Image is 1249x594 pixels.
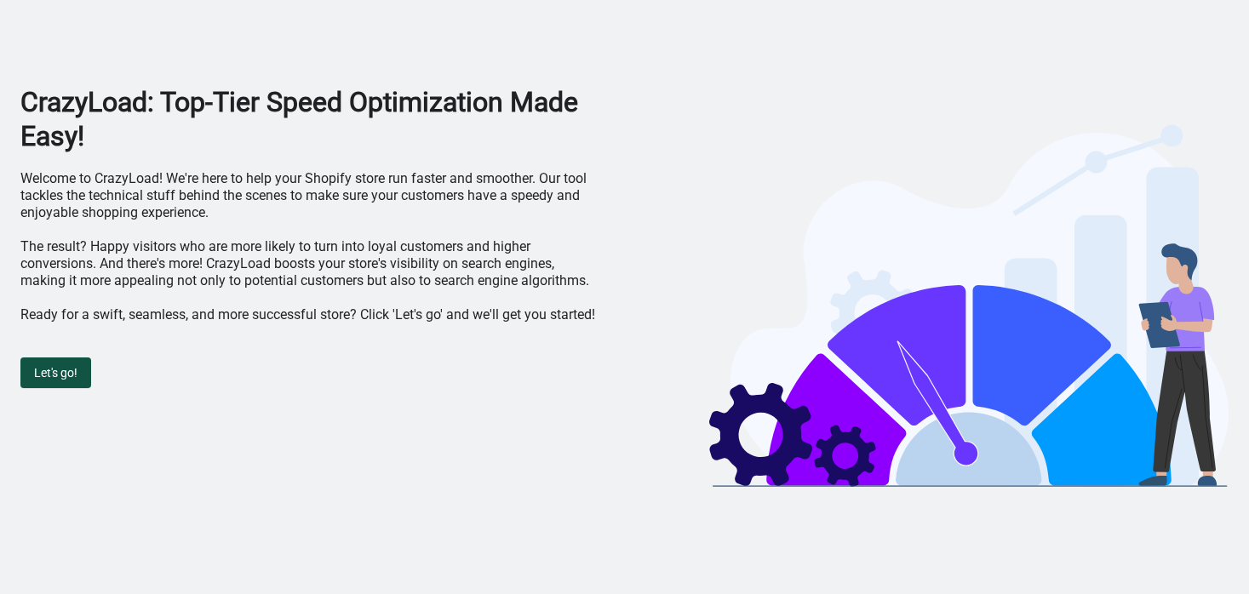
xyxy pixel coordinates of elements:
p: The result? Happy visitors who are more likely to turn into loyal customers and higher conversion... [20,238,600,289]
p: Welcome to CrazyLoad! We're here to help your Shopify store run faster and smoother. Our tool tac... [20,170,600,221]
img: welcome-illustration-bf6e7d16.svg [709,119,1229,488]
p: Ready for a swift, seamless, and more successful store? Click 'Let's go' and we'll get you started! [20,306,600,323]
span: Let's go! [34,366,77,380]
h1: CrazyLoad: Top-Tier Speed Optimization Made Easy! [20,85,600,153]
button: Let's go! [20,357,91,388]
